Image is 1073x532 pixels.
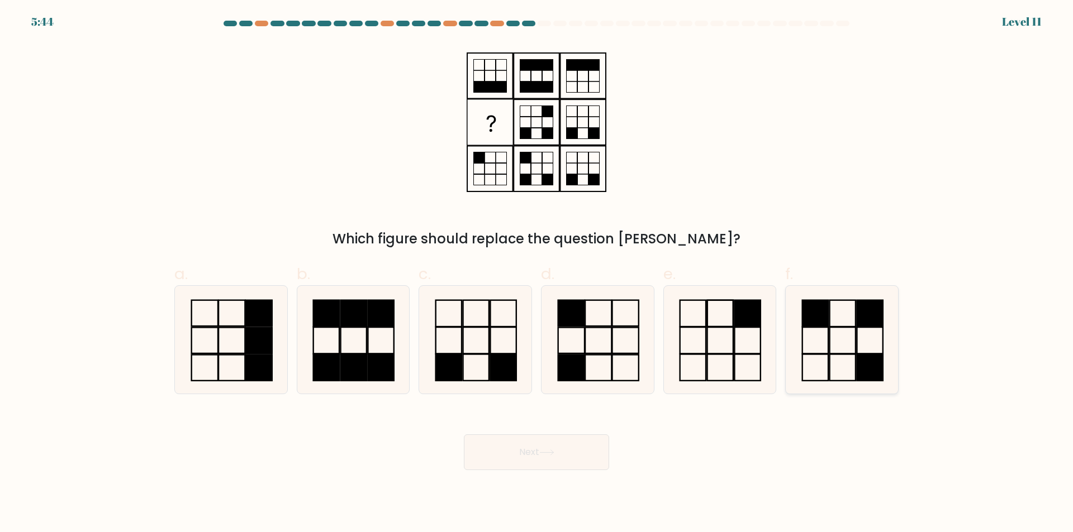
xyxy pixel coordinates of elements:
[663,263,676,285] span: e.
[464,434,609,470] button: Next
[419,263,431,285] span: c.
[297,263,310,285] span: b.
[174,263,188,285] span: a.
[541,263,554,285] span: d.
[31,13,54,30] div: 5:44
[181,229,892,249] div: Which figure should replace the question [PERSON_NAME]?
[1002,13,1042,30] div: Level 11
[785,263,793,285] span: f.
